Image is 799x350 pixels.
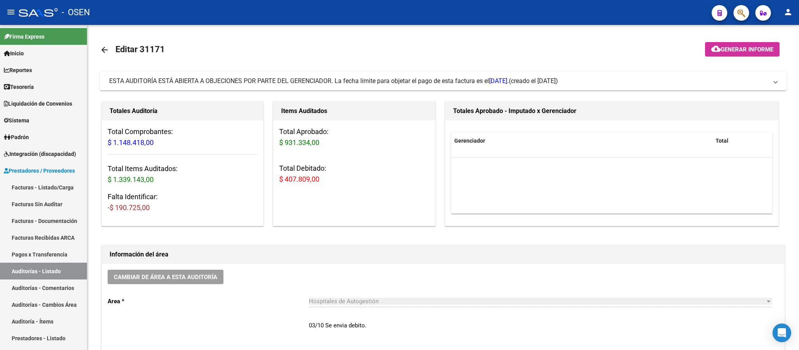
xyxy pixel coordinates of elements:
[4,99,72,108] span: Liquidación de Convenios
[279,138,319,147] span: $ 931.334,00
[4,150,76,158] span: Integración (discapacidad)
[4,116,29,125] span: Sistema
[451,133,712,149] datatable-header-cell: Gerenciador
[721,46,773,53] span: Generar informe
[114,274,217,281] span: Cambiar de área a esta auditoría
[108,203,150,212] span: -$ 190.725,00
[783,7,793,17] mat-icon: person
[705,42,780,57] button: Generar informe
[4,83,34,91] span: Tesorería
[454,138,485,144] span: Gerenciador
[6,7,16,17] mat-icon: menu
[100,45,109,55] mat-icon: arrow_back
[108,191,257,213] h3: Falta Identificar:
[110,248,777,261] h1: Información del área
[4,49,24,58] span: Inicio
[108,126,257,148] h3: Total Comprobantes:
[108,297,309,306] p: Area *
[716,138,728,144] span: Total
[489,77,509,85] span: [DATE].
[453,105,771,117] h1: Totales Aprobado - Imputado x Gerenciador
[109,77,509,85] span: ESTA AUDITORÍA ESTÁ ABIERTA A OBJECIONES POR PARTE DEL GERENCIADOR. La fecha límite para objetar ...
[772,323,791,342] div: Open Intercom Messenger
[4,66,32,74] span: Reportes
[279,175,319,183] span: $ 407.809,00
[4,133,29,141] span: Padrón
[108,163,257,185] h3: Total Items Auditados:
[108,138,154,147] span: $ 1.148.418,00
[100,72,787,90] mat-expansion-panel-header: ESTA AUDITORÍA ESTÁ ABIERTA A OBJECIONES POR PARTE DEL GERENCIADOR. La fecha límite para objetar ...
[279,163,429,185] h3: Total Debitado:
[4,166,75,175] span: Prestadores / Proveedores
[115,44,165,54] span: Editar 31171
[712,133,763,149] datatable-header-cell: Total
[4,32,44,41] span: Firma Express
[281,105,427,117] h1: Items Auditados
[110,105,255,117] h1: Totales Auditoría
[309,298,379,305] span: Hospitales de Autogestión
[62,4,90,21] span: - OSEN
[108,270,223,284] button: Cambiar de área a esta auditoría
[108,175,154,184] span: $ 1.339.143,00
[279,126,429,148] h3: Total Aprobado:
[509,77,558,85] span: (creado el [DATE])
[711,44,721,53] mat-icon: cloud_download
